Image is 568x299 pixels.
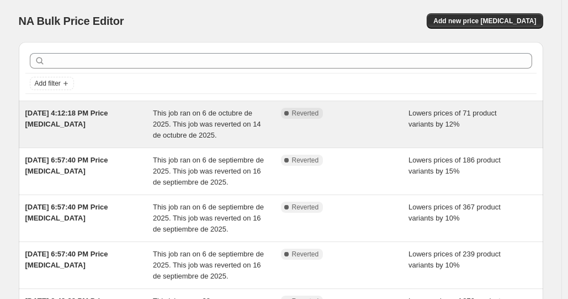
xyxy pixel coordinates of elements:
span: Add new price [MEDICAL_DATA] [433,17,536,25]
span: This job ran on 6 de septiembre de 2025. This job was reverted on 16 de septiembre de 2025. [153,250,264,280]
span: Reverted [292,250,319,259]
span: Lowers prices of 239 product variants by 10% [408,250,501,269]
span: Reverted [292,156,319,165]
button: Add filter [30,77,74,90]
span: [DATE] 4:12:18 PM Price [MEDICAL_DATA] [25,109,108,128]
span: NA Bulk Price Editor [19,15,124,27]
span: Lowers prices of 367 product variants by 10% [408,203,501,222]
span: Add filter [35,79,61,88]
span: [DATE] 6:57:40 PM Price [MEDICAL_DATA] [25,203,108,222]
span: This job ran on 6 de septiembre de 2025. This job was reverted on 16 de septiembre de 2025. [153,203,264,233]
span: This job ran on 6 de septiembre de 2025. This job was reverted on 16 de septiembre de 2025. [153,156,264,186]
span: [DATE] 6:57:40 PM Price [MEDICAL_DATA] [25,250,108,269]
span: This job ran on 6 de octubre de 2025. This job was reverted on 14 de octubre de 2025. [153,109,261,139]
span: Reverted [292,109,319,118]
button: Add new price [MEDICAL_DATA] [427,13,543,29]
span: Lowers prices of 71 product variants by 12% [408,109,497,128]
span: Lowers prices of 186 product variants by 15% [408,156,501,175]
span: Reverted [292,203,319,212]
span: [DATE] 6:57:40 PM Price [MEDICAL_DATA] [25,156,108,175]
